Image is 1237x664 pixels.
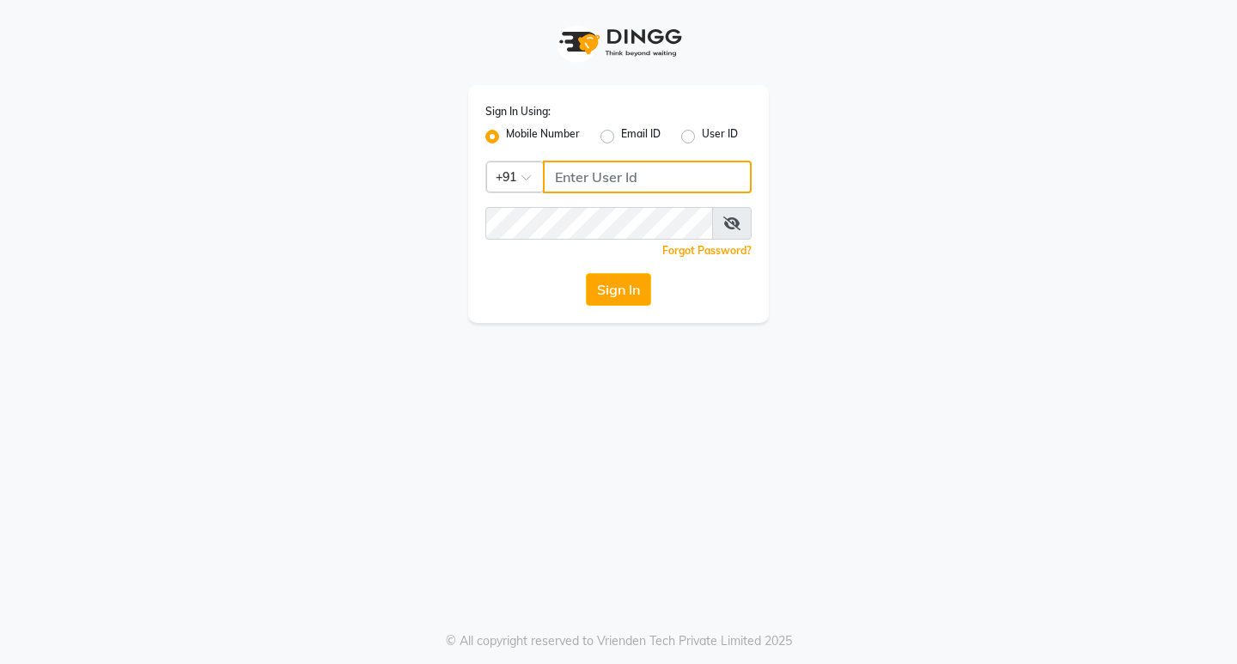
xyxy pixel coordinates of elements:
label: Mobile Number [506,126,580,147]
button: Sign In [586,273,651,306]
label: User ID [702,126,738,147]
input: Username [543,161,752,193]
label: Email ID [621,126,661,147]
input: Username [485,207,713,240]
label: Sign In Using: [485,104,551,119]
a: Forgot Password? [662,244,752,257]
img: logo1.svg [550,17,687,68]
